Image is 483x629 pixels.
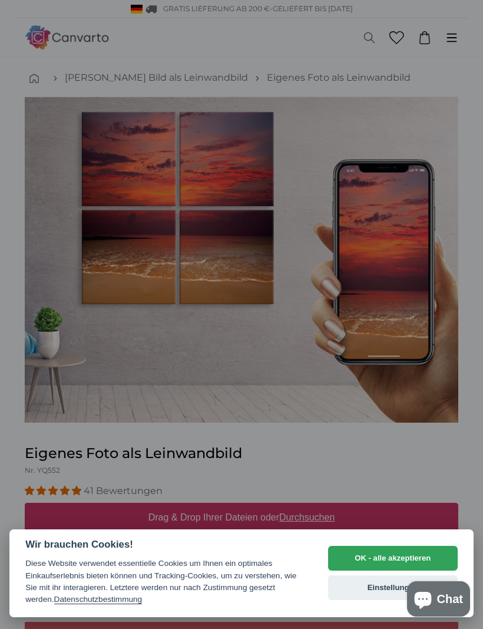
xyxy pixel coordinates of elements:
a: Datenschutzbestimmung [54,595,143,604]
button: OK - alle akzeptieren [328,546,458,571]
h2: Wir brauchen Cookies! [25,539,305,551]
div: Diese Website verwendet essentielle Cookies um Ihnen ein optimales Einkaufserlebnis bieten können... [25,558,305,606]
inbox-online-store-chat: Onlineshop-Chat von Shopify [403,581,474,620]
button: Einstellungen [328,575,458,600]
